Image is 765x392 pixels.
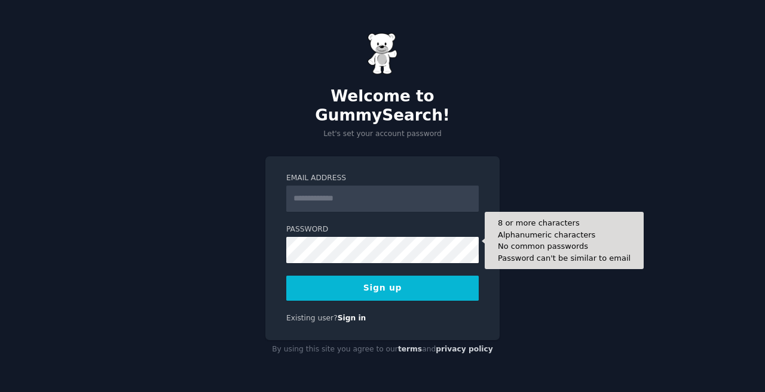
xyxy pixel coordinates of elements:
[286,276,479,301] button: Sign up
[398,345,422,353] a: terms
[265,129,500,140] p: Let's set your account password
[286,173,479,184] label: Email Address
[265,87,500,125] h2: Welcome to GummySearch!
[286,314,338,322] span: Existing user?
[368,33,397,75] img: Gummy Bear
[286,224,479,235] label: Password
[338,314,366,322] a: Sign in
[265,340,500,359] div: By using this site you agree to our and
[436,345,493,353] a: privacy policy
